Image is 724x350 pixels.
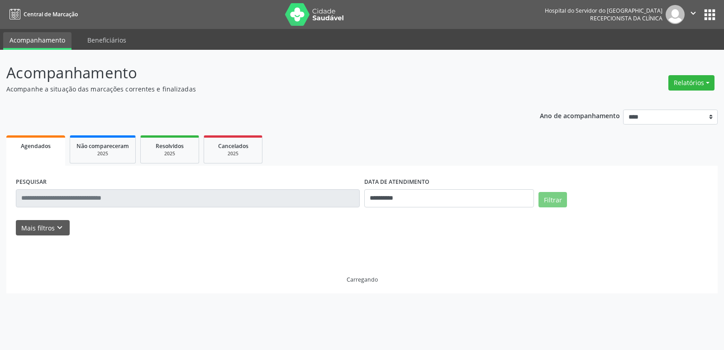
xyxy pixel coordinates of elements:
div: Hospital do Servidor do [GEOGRAPHIC_DATA] [545,7,662,14]
label: DATA DE ATENDIMENTO [364,175,429,189]
div: 2025 [147,150,192,157]
img: img [666,5,685,24]
i:  [688,8,698,18]
label: PESQUISAR [16,175,47,189]
span: Agendados [21,142,51,150]
div: 2025 [210,150,256,157]
button:  [685,5,702,24]
span: Central de Marcação [24,10,78,18]
a: Beneficiários [81,32,133,48]
p: Ano de acompanhamento [540,110,620,121]
button: Relatórios [668,75,714,91]
div: Carregando [347,276,378,283]
i: keyboard_arrow_down [55,223,65,233]
span: Recepcionista da clínica [590,14,662,22]
a: Acompanhamento [3,32,71,50]
span: Não compareceram [76,142,129,150]
span: Resolvidos [156,142,184,150]
a: Central de Marcação [6,7,78,22]
span: Cancelados [218,142,248,150]
div: 2025 [76,150,129,157]
button: apps [702,7,718,23]
button: Mais filtroskeyboard_arrow_down [16,220,70,236]
p: Acompanhamento [6,62,504,84]
button: Filtrar [538,192,567,207]
p: Acompanhe a situação das marcações correntes e finalizadas [6,84,504,94]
